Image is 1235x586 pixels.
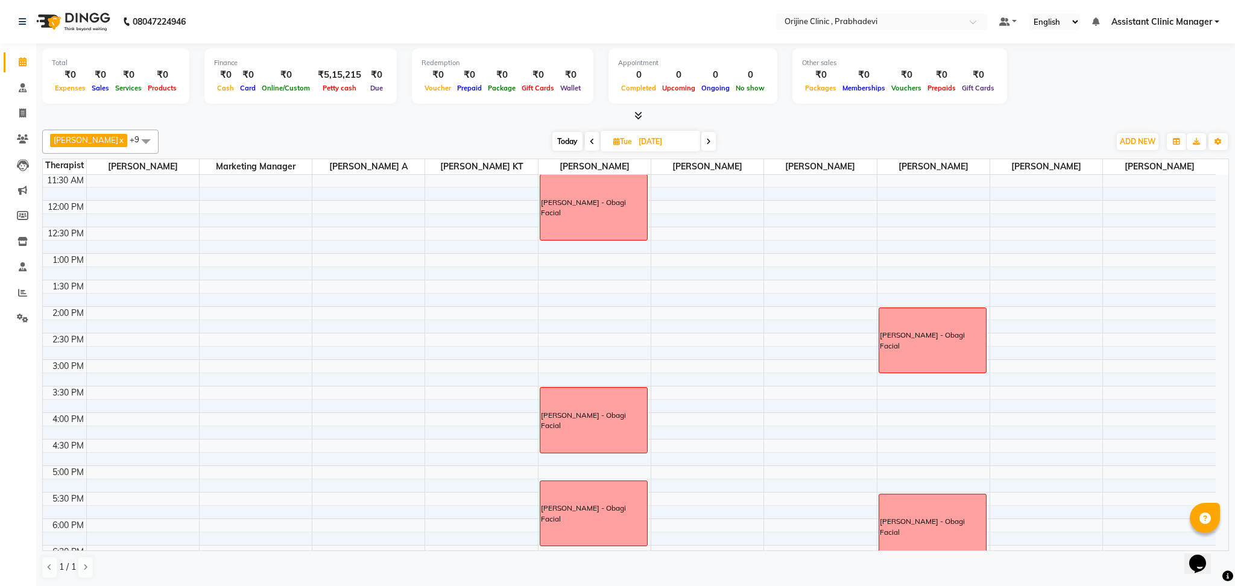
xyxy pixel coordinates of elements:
[89,84,112,92] span: Sales
[50,254,86,266] div: 1:00 PM
[259,84,313,92] span: Online/Custom
[59,561,76,573] span: 1 / 1
[50,280,86,293] div: 1:30 PM
[45,174,86,187] div: 11:30 AM
[618,58,768,68] div: Appointment
[880,330,986,351] div: [PERSON_NAME] - Obagi Facial
[802,68,839,82] div: ₹0
[312,159,425,174] span: [PERSON_NAME] A
[618,68,659,82] div: 0
[259,68,313,82] div: ₹0
[89,68,112,82] div: ₹0
[552,132,583,151] span: Today
[50,413,86,426] div: 4:00 PM
[52,58,180,68] div: Total
[52,84,89,92] span: Expenses
[422,84,454,92] span: Voucher
[877,159,990,174] span: [PERSON_NAME]
[610,137,635,146] span: Tue
[50,307,86,320] div: 2:00 PM
[50,466,86,479] div: 5:00 PM
[557,68,584,82] div: ₹0
[541,197,647,219] div: [PERSON_NAME] - Obagi Facial
[959,68,997,82] div: ₹0
[839,84,888,92] span: Memberships
[422,58,584,68] div: Redemption
[366,68,387,82] div: ₹0
[145,84,180,92] span: Products
[130,134,148,144] span: +9
[52,68,89,82] div: ₹0
[802,84,839,92] span: Packages
[454,68,485,82] div: ₹0
[31,5,113,39] img: logo
[214,84,237,92] span: Cash
[990,159,1102,174] span: [PERSON_NAME]
[1120,137,1155,146] span: ADD NEW
[367,84,386,92] span: Due
[519,68,557,82] div: ₹0
[200,159,312,174] span: Marketing Manager
[313,68,366,82] div: ₹5,15,215
[237,84,259,92] span: Card
[733,84,768,92] span: No show
[54,135,118,145] span: [PERSON_NAME]
[50,519,86,532] div: 6:00 PM
[1103,159,1216,174] span: [PERSON_NAME]
[539,159,651,174] span: [PERSON_NAME]
[425,159,537,174] span: [PERSON_NAME] KT
[651,159,763,174] span: [PERSON_NAME]
[485,68,519,82] div: ₹0
[320,84,359,92] span: Petty cash
[485,84,519,92] span: Package
[924,68,959,82] div: ₹0
[888,84,924,92] span: Vouchers
[112,84,145,92] span: Services
[1184,538,1223,574] iframe: chat widget
[802,58,997,68] div: Other sales
[454,84,485,92] span: Prepaid
[45,201,86,213] div: 12:00 PM
[839,68,888,82] div: ₹0
[698,84,733,92] span: Ongoing
[50,360,86,373] div: 3:00 PM
[133,5,186,39] b: 08047224946
[1117,133,1158,150] button: ADD NEW
[541,410,647,432] div: [PERSON_NAME] - Obagi Facial
[659,84,698,92] span: Upcoming
[87,159,199,174] span: [PERSON_NAME]
[764,159,876,174] span: [PERSON_NAME]
[237,68,259,82] div: ₹0
[50,546,86,558] div: 6:30 PM
[618,84,659,92] span: Completed
[112,68,145,82] div: ₹0
[43,159,86,172] div: Therapist
[733,68,768,82] div: 0
[557,84,584,92] span: Wallet
[1111,16,1212,28] span: Assistant Clinic Manager
[541,503,647,525] div: [PERSON_NAME] - Obagi Facial
[50,386,86,399] div: 3:30 PM
[888,68,924,82] div: ₹0
[635,133,695,151] input: 2025-10-07
[214,58,387,68] div: Finance
[422,68,454,82] div: ₹0
[880,516,986,538] div: [PERSON_NAME] - Obagi Facial
[698,68,733,82] div: 0
[118,135,124,145] a: x
[145,68,180,82] div: ₹0
[50,493,86,505] div: 5:30 PM
[45,227,86,240] div: 12:30 PM
[214,68,237,82] div: ₹0
[659,68,698,82] div: 0
[959,84,997,92] span: Gift Cards
[50,333,86,346] div: 2:30 PM
[924,84,959,92] span: Prepaids
[519,84,557,92] span: Gift Cards
[50,439,86,452] div: 4:30 PM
